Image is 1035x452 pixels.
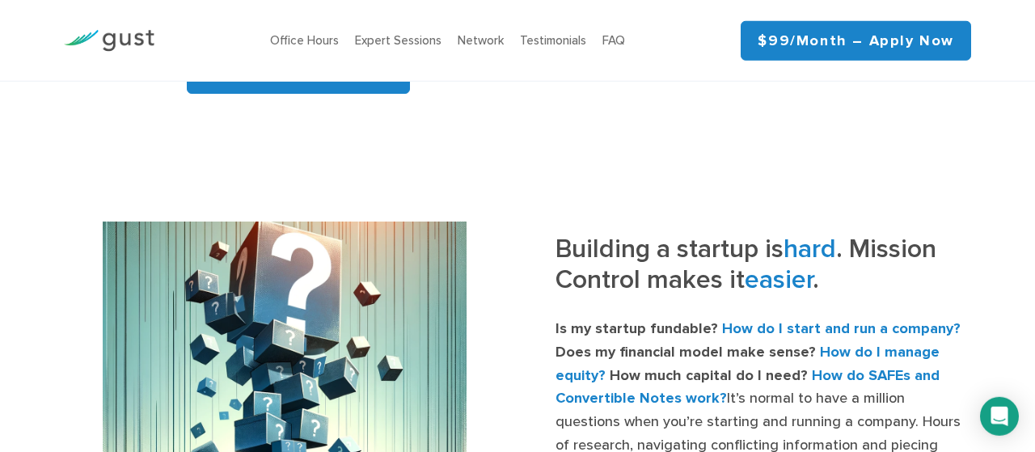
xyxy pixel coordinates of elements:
a: Office Hours [270,33,339,48]
a: Testimonials [520,33,586,48]
a: Network [458,33,504,48]
strong: How do I start and run a company? [722,320,961,337]
img: Gust Logo [64,30,154,52]
h3: Building a startup is . Mission Control makes it . [556,234,971,306]
strong: Is my startup fundable? [556,320,718,337]
div: Open Intercom Messenger [980,397,1019,436]
span: easier [745,264,813,295]
strong: How do I manage equity? [556,344,940,384]
a: FAQ [602,33,625,48]
strong: How much capital do I need? [610,367,808,384]
a: $99/month – Apply Now [741,21,971,61]
strong: Does my financial model make sense? [556,344,816,361]
a: Expert Sessions [355,33,441,48]
span: hard [784,234,836,264]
